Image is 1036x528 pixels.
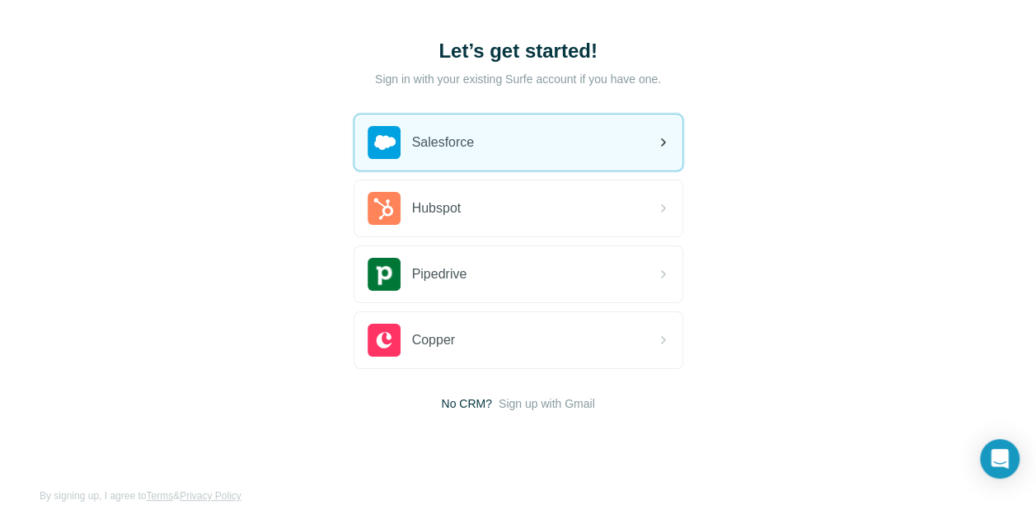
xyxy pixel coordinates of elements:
span: Pipedrive [412,264,467,284]
span: No CRM? [441,395,491,412]
button: Sign up with Gmail [499,395,595,412]
div: Open Intercom Messenger [980,439,1020,479]
img: pipedrive's logo [368,258,401,291]
p: Sign in with your existing Surfe account if you have one. [375,71,661,87]
img: hubspot's logo [368,192,401,225]
span: By signing up, I agree to & [40,488,241,503]
span: Hubspot [412,199,462,218]
h1: Let’s get started! [354,38,683,64]
img: salesforce's logo [368,126,401,159]
span: Salesforce [412,133,475,152]
span: Copper [412,330,455,350]
img: copper's logo [368,324,401,357]
a: Privacy Policy [180,490,241,502]
a: Terms [146,490,173,502]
